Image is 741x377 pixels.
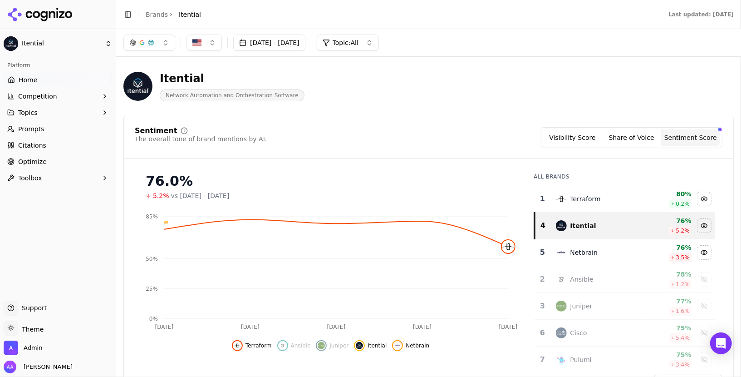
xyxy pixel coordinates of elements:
span: 5.4 % [676,334,690,342]
div: 80% [645,189,692,198]
img: cisco [556,327,567,338]
button: Open organization switcher [4,341,42,355]
button: Hide terraform data [697,192,712,206]
tr: 1terraformTerraform80%0.2%Hide terraform data [535,186,715,213]
tspan: 50% [146,256,158,262]
span: Network Automation and Orchestration Software [160,89,304,101]
button: Show pulumi data [697,352,712,367]
tr: 2ansibleAnsible78%1.2%Show ansible data [535,266,715,293]
img: juniper [556,301,567,312]
span: Topic: All [333,38,358,47]
div: Sentiment [135,127,177,134]
button: Competition [4,89,112,104]
div: 5 [538,247,546,258]
div: Ansible [570,275,594,284]
button: Show juniper data [697,299,712,313]
div: 76% [645,243,692,252]
span: 5.2% [153,191,169,200]
div: 76.0% [146,173,515,189]
div: Last updated: [DATE] [668,11,734,18]
button: Hide itential data [697,218,712,233]
span: 3.5 % [676,254,690,261]
button: Sentiment Score [661,129,720,146]
img: Alp Aysan [4,361,16,373]
button: Toolbox [4,171,112,185]
div: 75% [645,323,692,332]
tr: 5netbrainNetbrain76%3.5%Hide netbrain data [535,239,715,266]
tspan: [DATE] [413,324,432,330]
a: Optimize [4,154,112,169]
span: Support [18,303,47,313]
button: Share of Voice [602,129,661,146]
img: terraform [502,240,515,253]
div: 7 [538,354,546,365]
span: vs [DATE] - [DATE] [171,191,230,200]
div: 76% [645,216,692,225]
span: Ansible [291,342,311,349]
img: pulumi [556,354,567,365]
a: Prompts [4,122,112,136]
span: 0.2 % [676,200,690,208]
tr: 6ciscoCisco75%5.4%Show cisco data [535,320,715,347]
div: Pulumi [570,355,592,364]
button: Topics [4,105,112,120]
img: itential [556,220,567,231]
tspan: [DATE] [327,324,346,330]
span: Theme [18,326,44,333]
div: Netbrain [570,248,598,257]
span: Citations [18,141,46,150]
img: ansible [556,274,567,285]
div: 2 [538,274,546,285]
span: 5.2 % [676,227,690,234]
div: The overall tone of brand mentions by AI. [135,134,267,144]
tr: 3juniperJuniper77%1.6%Show juniper data [535,293,715,320]
img: juniper [318,342,325,349]
button: Show ansible data [697,272,712,287]
div: Platform [4,58,112,73]
span: Optimize [18,157,47,166]
img: US [192,38,201,47]
span: 3.4 % [676,361,690,368]
span: 1.2 % [676,281,690,288]
button: Visibility Score [543,129,602,146]
div: Juniper [570,302,593,311]
button: Show ansible data [277,340,311,351]
img: ansible [279,342,286,349]
img: netbrain [394,342,401,349]
span: [PERSON_NAME] [20,363,73,371]
span: Itential [368,342,387,349]
span: Topics [18,108,38,117]
button: Show cisco data [697,326,712,340]
div: Itential [570,221,596,230]
div: 4 [539,220,546,231]
img: terraform [556,193,567,204]
button: Hide itential data [354,340,387,351]
tspan: 25% [146,286,158,292]
span: Netbrain [406,342,429,349]
div: 77% [645,297,692,306]
tspan: [DATE] [241,324,260,330]
span: Prompts [18,124,44,134]
button: Hide netbrain data [697,245,712,260]
span: Terraform [245,342,272,349]
button: Show juniper data [316,340,348,351]
tspan: 85% [146,213,158,220]
span: 1.6 % [676,308,690,315]
div: 75% [645,350,692,359]
a: Brands [146,11,168,18]
div: 1 [538,193,546,204]
tr: 4itentialItential76%5.2%Hide itential data [535,213,715,239]
div: 6 [538,327,546,338]
img: Admin [4,341,18,355]
nav: breadcrumb [146,10,201,19]
button: Hide terraform data [232,340,272,351]
span: Competition [18,92,57,101]
div: 3 [538,301,546,312]
span: Home [19,75,37,84]
img: Itential [4,36,18,51]
span: Toolbox [18,174,42,183]
div: Terraform [570,194,601,203]
img: netbrain [556,247,567,258]
img: itential [356,342,363,349]
button: Open user button [4,361,73,373]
